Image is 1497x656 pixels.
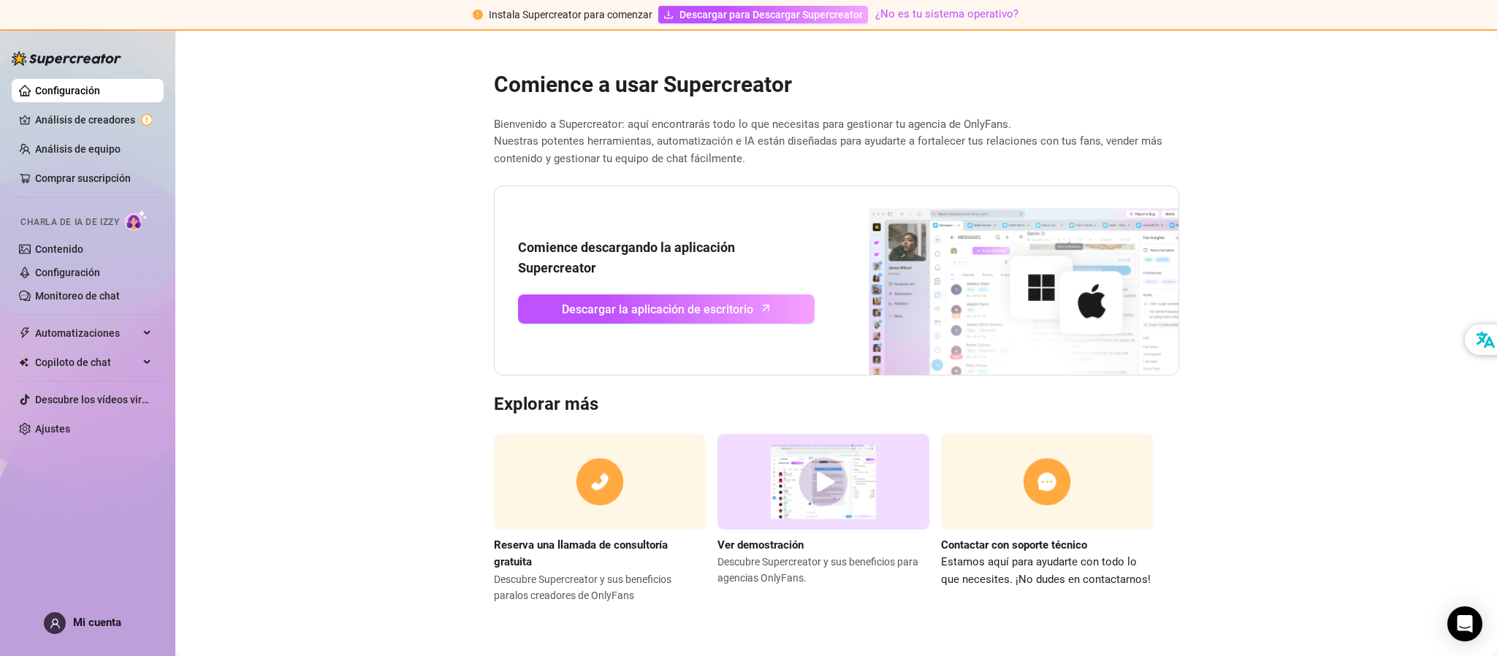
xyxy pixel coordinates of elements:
[35,267,100,278] a: Configuración
[494,434,706,530] img: llamada de consultoría
[1447,606,1482,641] div: Abrir Intercom Messenger
[679,9,863,20] font: Descargar para Descargar Supercreator
[941,538,1087,552] font: Contactar con soporte técnico
[35,327,120,339] font: Automatizaciones
[663,9,674,20] span: descargar
[758,300,774,316] span: flecha hacia arriba
[125,210,148,231] img: Charla de IA
[717,538,804,552] font: Ver demostración
[518,240,735,275] font: Comience descargando la aplicación Supercreator
[562,302,753,316] font: Descargar la aplicación de escritorio
[19,357,28,367] img: Copiloto de chat
[73,616,121,629] font: Mi cuenta
[941,555,1151,586] font: Estamos aquí para ayudarte con todo lo que necesites. ¡No dudes en contactarnos!
[717,434,929,603] a: Ver demostraciónDescubre Supercreator y sus beneficios para agencias OnlyFans.
[875,7,1018,20] a: ¿No es tu sistema operativo?
[494,134,1162,165] font: Nuestras potentes herramientas, automatización e IA están diseñadas para ayudarte a fortalecer tu...
[489,9,652,20] font: Instala Supercreator para comenzar
[12,51,121,66] img: logo-BBDzfeDw.svg
[494,434,706,603] a: Reserva una llamada de consultoría gratuitaDescubre Supercreator y sus beneficios paralos creador...
[50,618,61,629] span: usuario
[35,143,121,155] a: Análisis de equipo
[35,85,100,96] a: Configuración
[35,394,161,405] a: Descubre los vídeos virales
[494,394,598,414] font: Explorar más
[35,243,83,255] a: Contenido
[20,217,119,227] font: Charla de IA de Izzy
[658,6,868,23] a: Descargar para Descargar Supercreator
[717,556,918,584] font: Descubre Supercreator y sus beneficios para agencias OnlyFans.
[717,434,929,530] img: demostración de supercreador
[494,118,1011,131] font: Bienvenido a Supercreator: aquí encontrarás todo lo que necesitas para gestionar tu agencia de On...
[35,290,120,302] a: Monitoreo de chat
[35,108,152,131] a: Análisis de creadores círculo de exclamación
[19,327,31,339] span: rayo
[494,72,792,97] font: Comience a usar Supercreator
[473,9,483,20] span: círculo de exclamación
[515,590,634,601] font: los creadores de OnlyFans
[494,573,671,601] font: Descubre Supercreator y sus beneficios para
[494,538,668,569] font: Reserva una llamada de consultoría gratuita
[518,294,815,324] a: Descargar la aplicación de escritorioflecha hacia arriba
[35,423,70,435] a: Ajustes
[35,356,111,368] font: Copiloto de chat
[941,434,1153,530] img: Contactar con soporte técnico
[815,186,1178,375] img: Descargar aplicación
[35,172,131,184] a: Comprar suscripción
